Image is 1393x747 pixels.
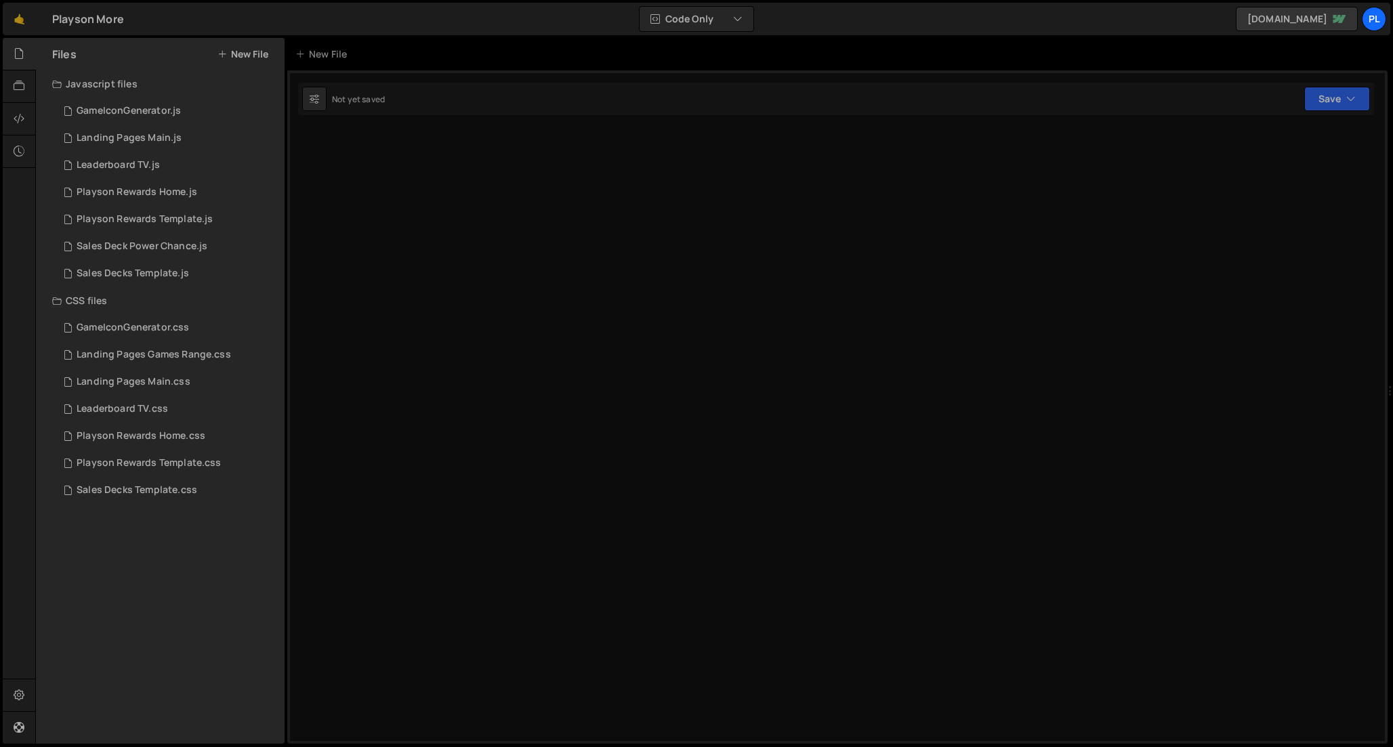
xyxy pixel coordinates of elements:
div: CSS files [36,287,285,314]
div: Sales Decks Template.css [77,484,197,496]
button: Code Only [640,7,753,31]
div: Playson More [52,11,124,27]
a: 🤙 [3,3,36,35]
div: 15074/40030.js [52,98,285,125]
a: pl [1362,7,1386,31]
div: Landing Pages Main.js [77,132,182,144]
div: 15074/39396.css [52,450,285,477]
div: GameIconGenerator.js [77,105,181,117]
div: 15074/39399.js [52,260,285,287]
div: Leaderboard TV.css [77,403,168,415]
div: GameIconGenerator.css [77,322,189,334]
div: 15074/40743.js [52,233,285,260]
div: 15074/39403.js [52,179,285,206]
div: Landing Pages Games Range.css [77,349,231,361]
div: 15074/39405.css [52,396,285,423]
h2: Files [52,47,77,62]
div: 15074/41113.css [52,314,285,341]
button: New File [217,49,268,60]
button: Save [1304,87,1370,111]
div: Sales Deck Power Chance.js [77,240,207,253]
div: Leaderboard TV.js [77,159,160,171]
div: Playson Rewards Home.css [77,430,205,442]
div: New File [295,47,352,61]
div: 15074/39397.js [52,206,285,233]
div: Javascript files [36,70,285,98]
div: 15074/39402.css [52,423,285,450]
div: 15074/39400.css [52,368,285,396]
div: Landing Pages Main.css [77,376,190,388]
div: Playson Rewards Home.js [77,186,197,198]
div: 15074/39401.css [52,341,285,368]
div: 15074/39398.css [52,477,285,504]
div: Not yet saved [332,93,385,105]
div: 15074/39395.js [52,125,285,152]
div: Playson Rewards Template.css [77,457,221,469]
a: [DOMAIN_NAME] [1236,7,1358,31]
div: Playson Rewards Template.js [77,213,213,226]
div: Sales Decks Template.js [77,268,189,280]
div: 15074/39404.js [52,152,285,179]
